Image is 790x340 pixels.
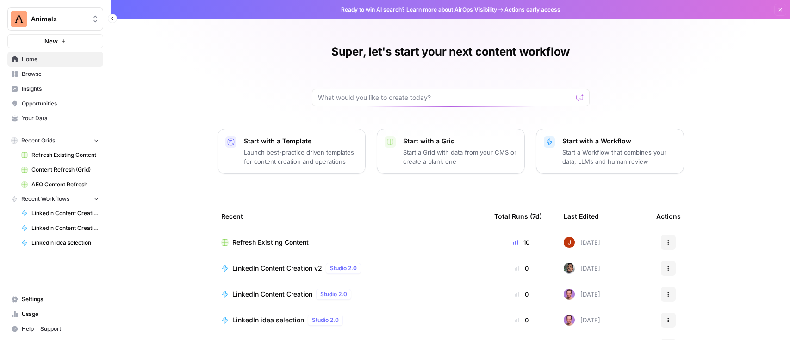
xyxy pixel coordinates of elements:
[7,67,103,81] a: Browse
[494,238,549,247] div: 10
[31,239,99,247] span: LinkedIn idea selection
[7,307,103,321] a: Usage
[562,136,676,146] p: Start with a Workflow
[7,321,103,336] button: Help + Support
[536,129,684,174] button: Start with a WorkflowStart a Workflow that combines your data, LLMs and human review
[31,166,99,174] span: Content Refresh (Grid)
[7,34,103,48] button: New
[17,221,103,235] a: LinkedIn Content Creation
[31,209,99,217] span: LinkedIn Content Creation v2
[7,96,103,111] a: Opportunities
[403,136,517,146] p: Start with a Grid
[22,325,99,333] span: Help + Support
[221,263,479,274] a: LinkedIn Content Creation v2Studio 2.0
[331,44,570,59] h1: Super, let's start your next content workflow
[564,289,600,300] div: [DATE]
[17,206,103,221] a: LinkedIn Content Creation v2
[232,290,312,299] span: LinkedIn Content Creation
[564,237,575,248] img: erg4ip7zmrmc8e5ms3nyz8p46hz7
[504,6,560,14] span: Actions early access
[221,289,479,300] a: LinkedIn Content CreationStudio 2.0
[564,204,599,229] div: Last Edited
[494,315,549,325] div: 0
[564,237,600,248] div: [DATE]
[22,99,99,108] span: Opportunities
[221,204,479,229] div: Recent
[318,93,572,102] input: What would you like to create today?
[232,264,322,273] span: LinkedIn Content Creation v2
[221,315,479,326] a: LinkedIn idea selectionStudio 2.0
[22,310,99,318] span: Usage
[564,289,575,300] img: 6puihir5v8umj4c82kqcaj196fcw
[7,52,103,67] a: Home
[244,148,358,166] p: Launch best-practice driven templates for content creation and operations
[564,315,600,326] div: [DATE]
[22,295,99,303] span: Settings
[7,7,103,31] button: Workspace: Animalz
[22,70,99,78] span: Browse
[17,235,103,250] a: LinkedIn idea selection
[7,292,103,307] a: Settings
[21,195,69,203] span: Recent Workflows
[7,111,103,126] a: Your Data
[564,263,600,274] div: [DATE]
[232,238,309,247] span: Refresh Existing Content
[22,85,99,93] span: Insights
[341,6,497,14] span: Ready to win AI search? about AirOps Visibility
[330,264,357,272] span: Studio 2.0
[656,204,681,229] div: Actions
[44,37,58,46] span: New
[21,136,55,145] span: Recent Grids
[403,148,517,166] p: Start a Grid with data from your CMS or create a blank one
[218,129,366,174] button: Start with a TemplateLaunch best-practice driven templates for content creation and operations
[494,264,549,273] div: 0
[377,129,525,174] button: Start with a GridStart a Grid with data from your CMS or create a blank one
[244,136,358,146] p: Start with a Template
[11,11,27,27] img: Animalz Logo
[17,177,103,192] a: AEO Content Refresh
[320,290,347,298] span: Studio 2.0
[232,315,304,325] span: LinkedIn idea selection
[564,263,575,274] img: u93l1oyz1g39q1i4vkrv6vz0p6p4
[221,238,479,247] a: Refresh Existing Content
[31,180,99,189] span: AEO Content Refresh
[7,81,103,96] a: Insights
[406,6,437,13] a: Learn more
[494,204,542,229] div: Total Runs (7d)
[17,148,103,162] a: Refresh Existing Content
[7,192,103,206] button: Recent Workflows
[22,114,99,123] span: Your Data
[17,162,103,177] a: Content Refresh (Grid)
[31,151,99,159] span: Refresh Existing Content
[22,55,99,63] span: Home
[494,290,549,299] div: 0
[7,134,103,148] button: Recent Grids
[562,148,676,166] p: Start a Workflow that combines your data, LLMs and human review
[564,315,575,326] img: 6puihir5v8umj4c82kqcaj196fcw
[31,14,87,24] span: Animalz
[312,316,339,324] span: Studio 2.0
[31,224,99,232] span: LinkedIn Content Creation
